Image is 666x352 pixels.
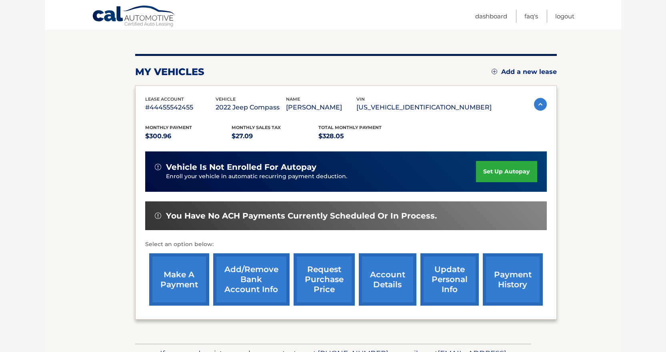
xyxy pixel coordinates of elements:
a: set up autopay [476,161,537,182]
span: vin [356,96,365,102]
span: name [286,96,300,102]
span: Total Monthly Payment [318,125,382,130]
span: lease account [145,96,184,102]
p: 2022 Jeep Compass [216,102,286,113]
a: request purchase price [294,253,355,306]
span: Monthly Payment [145,125,192,130]
img: add.svg [492,69,497,74]
p: Select an option below: [145,240,547,249]
img: accordion-active.svg [534,98,547,111]
a: Add a new lease [492,68,557,76]
span: vehicle is not enrolled for autopay [166,162,316,172]
a: Add/Remove bank account info [213,253,290,306]
a: Logout [555,10,574,23]
a: update personal info [420,253,479,306]
h2: my vehicles [135,66,204,78]
img: alert-white.svg [155,164,161,170]
span: Monthly sales Tax [232,125,281,130]
a: make a payment [149,253,209,306]
a: account details [359,253,416,306]
span: vehicle [216,96,236,102]
a: FAQ's [524,10,538,23]
img: alert-white.svg [155,213,161,219]
a: payment history [483,253,543,306]
p: $300.96 [145,131,232,142]
p: #44455542455 [145,102,216,113]
p: Enroll your vehicle in automatic recurring payment deduction. [166,172,476,181]
p: $27.09 [232,131,318,142]
p: [US_VEHICLE_IDENTIFICATION_NUMBER] [356,102,492,113]
a: Dashboard [475,10,507,23]
a: Cal Automotive [92,5,176,28]
p: [PERSON_NAME] [286,102,356,113]
p: $328.05 [318,131,405,142]
span: You have no ACH payments currently scheduled or in process. [166,211,437,221]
